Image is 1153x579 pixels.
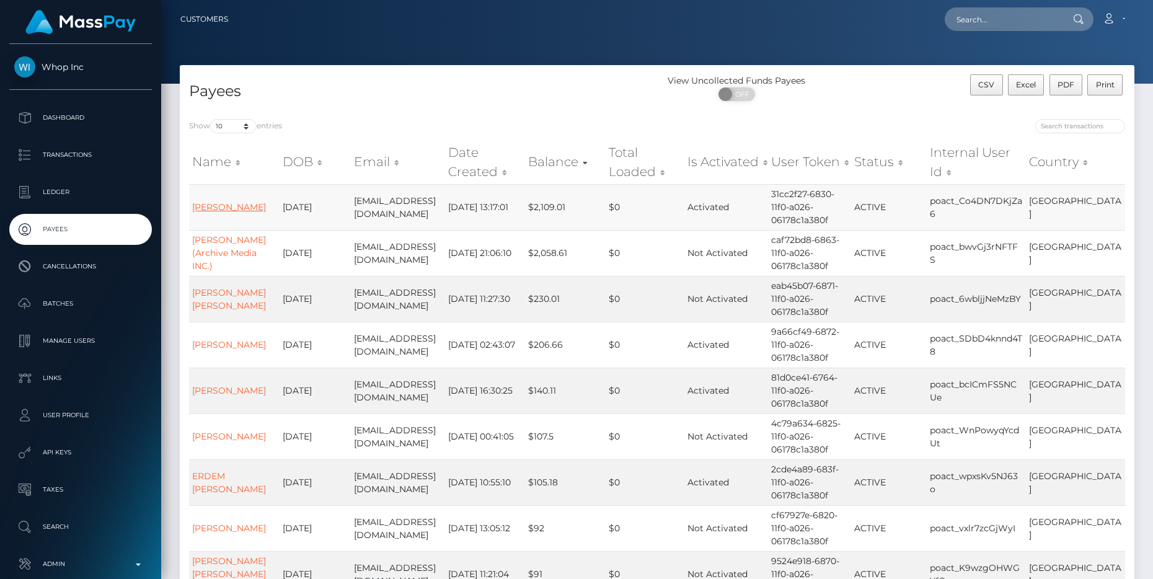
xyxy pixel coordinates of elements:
[851,230,927,276] td: ACTIVE
[192,385,266,396] a: [PERSON_NAME]
[9,139,152,170] a: Transactions
[14,257,147,276] p: Cancellations
[445,276,525,322] td: [DATE] 11:27:30
[768,322,851,368] td: 9a66cf49-6872-11f0-a026-06178c1a380f
[280,505,351,551] td: [DATE]
[978,80,994,89] span: CSV
[606,459,684,505] td: $0
[9,400,152,431] a: User Profile
[445,322,525,368] td: [DATE] 02:43:07
[351,184,445,230] td: [EMAIL_ADDRESS][DOMAIN_NAME]
[9,214,152,245] a: Payees
[851,505,927,551] td: ACTIVE
[14,332,147,350] p: Manage Users
[684,368,768,413] td: Activated
[525,413,605,459] td: $107.5
[525,505,605,551] td: $92
[684,140,768,184] th: Is Activated: activate to sort column ascending
[9,102,152,133] a: Dashboard
[351,459,445,505] td: [EMAIL_ADDRESS][DOMAIN_NAME]
[606,322,684,368] td: $0
[1026,184,1125,230] td: [GEOGRAPHIC_DATA]
[657,74,816,87] div: View Uncollected Funds Payees
[1026,230,1125,276] td: [GEOGRAPHIC_DATA]
[192,471,266,495] a: ERDEM [PERSON_NAME]
[1008,74,1045,95] button: Excel
[606,413,684,459] td: $0
[606,140,684,184] th: Total Loaded: activate to sort column ascending
[970,74,1003,95] button: CSV
[684,459,768,505] td: Activated
[525,459,605,505] td: $105.18
[445,413,525,459] td: [DATE] 00:41:05
[525,140,605,184] th: Balance: activate to sort column ascending
[14,294,147,313] p: Batches
[851,276,927,322] td: ACTIVE
[210,119,257,133] select: Showentries
[851,322,927,368] td: ACTIVE
[927,459,1026,505] td: poact_wpxsKv5NJ63o
[351,230,445,276] td: [EMAIL_ADDRESS][DOMAIN_NAME]
[14,443,147,462] p: API Keys
[351,368,445,413] td: [EMAIL_ADDRESS][DOMAIN_NAME]
[684,322,768,368] td: Activated
[192,234,266,272] a: [PERSON_NAME] (Archive Media INC.)
[927,276,1026,322] td: poact_6wbljjNeMzBY
[684,184,768,230] td: Activated
[192,339,266,350] a: [PERSON_NAME]
[189,119,282,133] label: Show entries
[525,276,605,322] td: $230.01
[351,322,445,368] td: [EMAIL_ADDRESS][DOMAIN_NAME]
[851,459,927,505] td: ACTIVE
[1035,119,1125,133] input: Search transactions
[14,146,147,164] p: Transactions
[1026,413,1125,459] td: [GEOGRAPHIC_DATA]
[14,555,147,573] p: Admin
[1026,276,1125,322] td: [GEOGRAPHIC_DATA]
[606,230,684,276] td: $0
[1026,368,1125,413] td: [GEOGRAPHIC_DATA]
[1087,74,1123,95] button: Print
[945,7,1061,31] input: Search...
[351,276,445,322] td: [EMAIL_ADDRESS][DOMAIN_NAME]
[525,322,605,368] td: $206.66
[192,201,266,213] a: [PERSON_NAME]
[9,61,152,73] span: Whop Inc
[927,140,1026,184] th: Internal User Id: activate to sort column ascending
[927,505,1026,551] td: poact_vxlr7zcGjWyI
[927,184,1026,230] td: poact_Co4DN7DKjZa6
[606,276,684,322] td: $0
[684,413,768,459] td: Not Activated
[189,140,280,184] th: Name: activate to sort column ascending
[9,288,152,319] a: Batches
[351,140,445,184] th: Email: activate to sort column ascending
[851,368,927,413] td: ACTIVE
[280,322,351,368] td: [DATE]
[606,184,684,230] td: $0
[445,368,525,413] td: [DATE] 16:30:25
[1058,80,1074,89] span: PDF
[445,505,525,551] td: [DATE] 13:05:12
[768,184,851,230] td: 31cc2f27-6830-11f0-a026-06178c1a380f
[280,413,351,459] td: [DATE]
[280,368,351,413] td: [DATE]
[606,368,684,413] td: $0
[351,413,445,459] td: [EMAIL_ADDRESS][DOMAIN_NAME]
[927,413,1026,459] td: poact_WnPowyqYcdUt
[14,480,147,499] p: Taxes
[684,276,768,322] td: Not Activated
[525,184,605,230] td: $2,109.01
[25,10,136,34] img: MassPay Logo
[684,230,768,276] td: Not Activated
[280,230,351,276] td: [DATE]
[14,518,147,536] p: Search
[768,368,851,413] td: 81d0ce41-6764-11f0-a026-06178c1a380f
[280,140,351,184] th: DOB: activate to sort column ascending
[851,413,927,459] td: ACTIVE
[192,523,266,534] a: [PERSON_NAME]
[9,251,152,282] a: Cancellations
[1026,140,1125,184] th: Country: activate to sort column ascending
[192,431,266,442] a: [PERSON_NAME]
[684,505,768,551] td: Not Activated
[280,276,351,322] td: [DATE]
